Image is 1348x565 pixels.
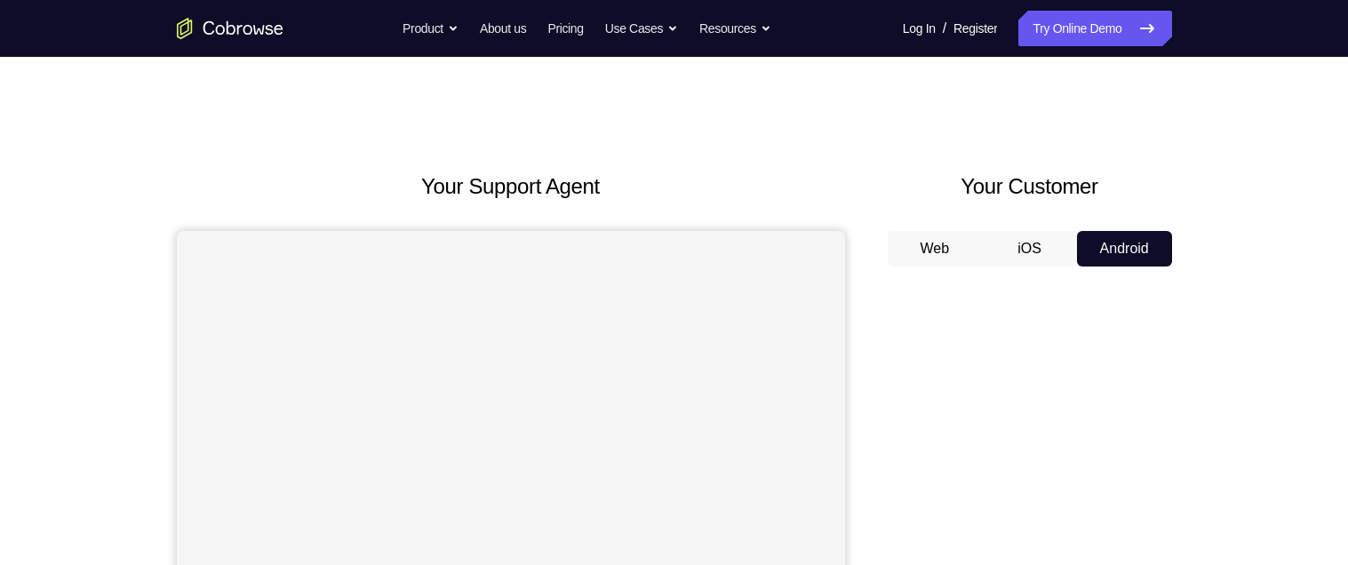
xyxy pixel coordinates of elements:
a: Log In [903,11,936,46]
a: Go to the home page [177,18,283,39]
a: Pricing [547,11,583,46]
h2: Your Support Agent [177,171,845,203]
a: Register [953,11,997,46]
button: Web [888,231,983,267]
button: Use Cases [605,11,678,46]
span: / [943,18,946,39]
button: iOS [982,231,1077,267]
button: Product [403,11,459,46]
button: Resources [699,11,771,46]
a: Try Online Demo [1018,11,1171,46]
a: About us [480,11,526,46]
button: Android [1077,231,1172,267]
h2: Your Customer [888,171,1172,203]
